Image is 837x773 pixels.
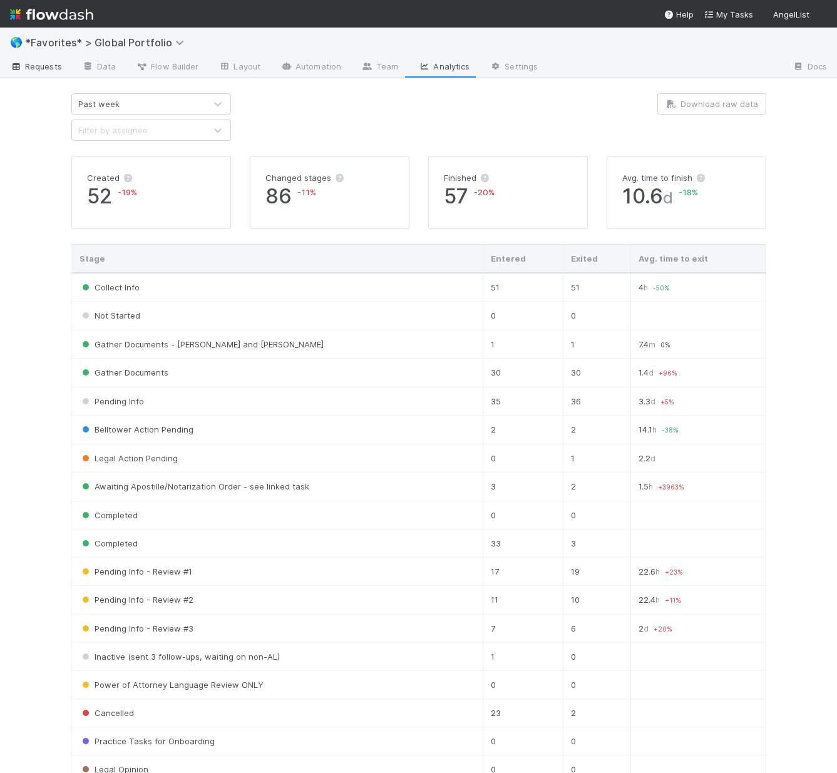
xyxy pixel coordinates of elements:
td: 2 [563,473,631,501]
td: 0 [483,670,563,699]
td: 0 [483,444,563,472]
span: 10.6 [622,184,751,208]
a: Analytics [408,58,480,78]
span: + 5 % [660,398,674,406]
span: Requests [10,60,62,73]
span: -38 % [662,426,679,434]
span: Belltower Action Pending [80,424,193,434]
td: 33 [483,529,563,557]
td: 7 [483,614,563,642]
button: Download raw data [657,93,766,115]
span: Flow Builder [136,60,198,73]
span: Practice Tasks for Onboarding [80,736,215,746]
span: Gather Documents [80,367,168,377]
a: Docs [783,58,837,78]
td: 1.5 [631,473,766,501]
div: Filter by assignee [78,124,148,136]
a: Data [72,58,126,78]
th: Avg. time to exit [631,244,766,273]
td: 30 [483,359,563,387]
td: 2 [563,699,631,727]
small: d [649,368,654,377]
span: Power of Attorney Language Review ONLY [80,680,264,690]
a: My Tasks [704,8,753,21]
span: + 96 % [659,369,677,377]
td: 30 [563,359,631,387]
span: 86 [265,184,394,208]
a: Team [351,58,408,78]
span: Pending Info - Review #2 [80,595,193,605]
td: 3 [483,473,563,501]
span: Legal Action Pending [80,453,178,463]
span: Completed [80,510,138,520]
th: Entered [483,244,563,273]
th: Stage [71,244,483,273]
span: + 23 % [665,568,683,576]
span: Pending Info - Review #3 [80,623,193,633]
td: 2 [563,416,631,444]
td: 0 [563,302,631,330]
span: AngelList [773,9,809,19]
small: m [649,340,655,349]
span: 🌎 [10,37,23,48]
td: 10 [563,586,631,614]
small: h [655,595,660,605]
td: 51 [563,273,631,302]
td: 23 [483,699,563,727]
img: logo-inverted-e16ddd16eac7371096b0.svg [10,4,93,25]
span: 52 [87,184,215,208]
small: h [649,482,653,491]
span: Avg. time to finish [622,173,692,183]
span: Completed [80,538,138,548]
td: 0 [483,727,563,755]
td: 36 [563,387,631,415]
span: My Tasks [704,9,753,19]
td: 14.1 [631,416,766,444]
td: 2.2 [631,444,766,472]
td: 6 [563,614,631,642]
small: h [655,567,660,576]
td: 2 [631,614,766,642]
td: 1 [563,444,631,472]
span: Awaiting Apostille/Notarization Order - see linked task [80,481,309,491]
td: 19 [563,557,631,585]
span: Collect Info [80,282,140,292]
td: 1 [483,642,563,670]
span: Finished [444,173,476,183]
span: Pending Info - Review #1 [80,566,192,576]
td: 22.6 [631,557,766,585]
td: 35 [483,387,563,415]
td: 7.4 [631,330,766,358]
img: avatar_5bf5c33b-3139-4939-a495-cbf9fc6ebf7e.png [814,9,827,21]
span: + 20 % [654,625,672,633]
span: -20 % [474,187,495,197]
th: Exited [563,244,631,273]
span: + 3963 % [658,483,684,491]
td: 2 [483,416,563,444]
span: -50 % [653,284,670,292]
span: -11 % [297,187,316,197]
span: d [663,188,673,207]
div: Past week [78,98,120,110]
td: 3.3 [631,387,766,415]
span: -19 % [118,187,137,197]
span: Not Started [80,310,140,320]
td: 0 [563,727,631,755]
td: 11 [483,586,563,614]
td: 0 [563,642,631,670]
small: d [644,624,649,633]
td: 1.4 [631,359,766,387]
span: -18 % [679,187,698,197]
td: 0 [563,670,631,699]
span: + 11 % [665,596,681,604]
td: 22.4 [631,586,766,614]
small: d [650,454,655,463]
td: 1 [483,330,563,358]
a: Settings [480,58,548,78]
a: Layout [208,58,270,78]
td: 51 [483,273,563,302]
span: Gather Documents - [PERSON_NAME] and [PERSON_NAME] [80,339,324,349]
span: *Favorites* > Global Portfolio [25,36,190,49]
small: h [652,425,657,434]
td: 0 [483,302,563,330]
